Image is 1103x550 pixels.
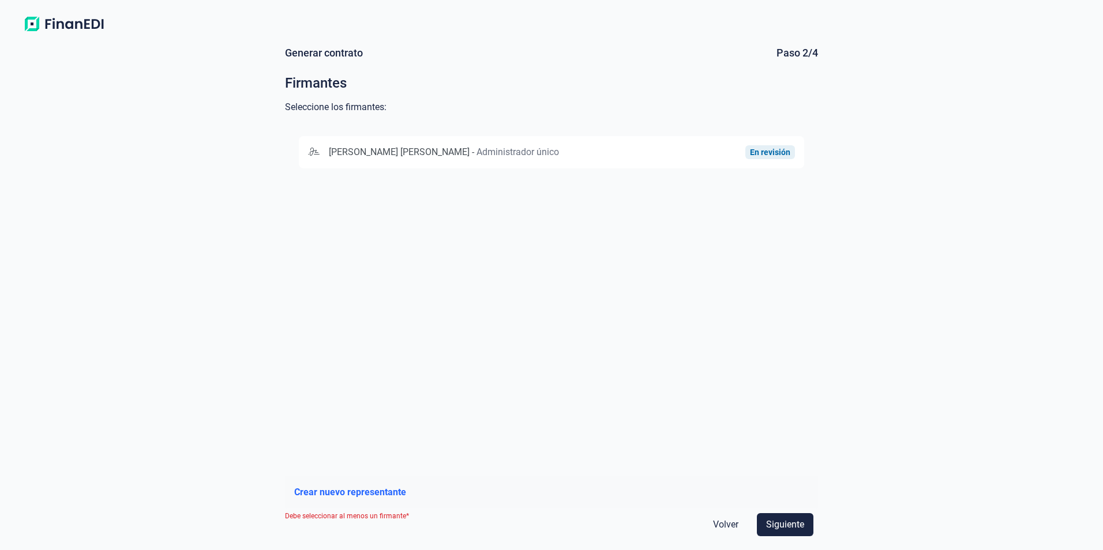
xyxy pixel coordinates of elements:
[285,101,818,113] div: Seleccione los firmantes:
[285,74,818,92] div: Firmantes
[18,14,110,35] img: Logo de aplicación
[713,518,738,532] span: Volver
[299,136,804,168] div: [PERSON_NAME] [PERSON_NAME]-Administrador únicoEn revisión
[704,513,748,536] button: Volver
[294,485,406,499] button: Crear nuevo representante
[766,518,804,532] span: Siguiente
[757,513,813,536] button: Siguiente
[776,46,818,60] div: Paso 2/4
[285,46,363,60] div: Generar contrato
[472,146,474,157] span: -
[329,146,470,157] span: [PERSON_NAME] [PERSON_NAME]
[750,148,790,157] div: En revisión
[477,146,559,157] span: Administrador único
